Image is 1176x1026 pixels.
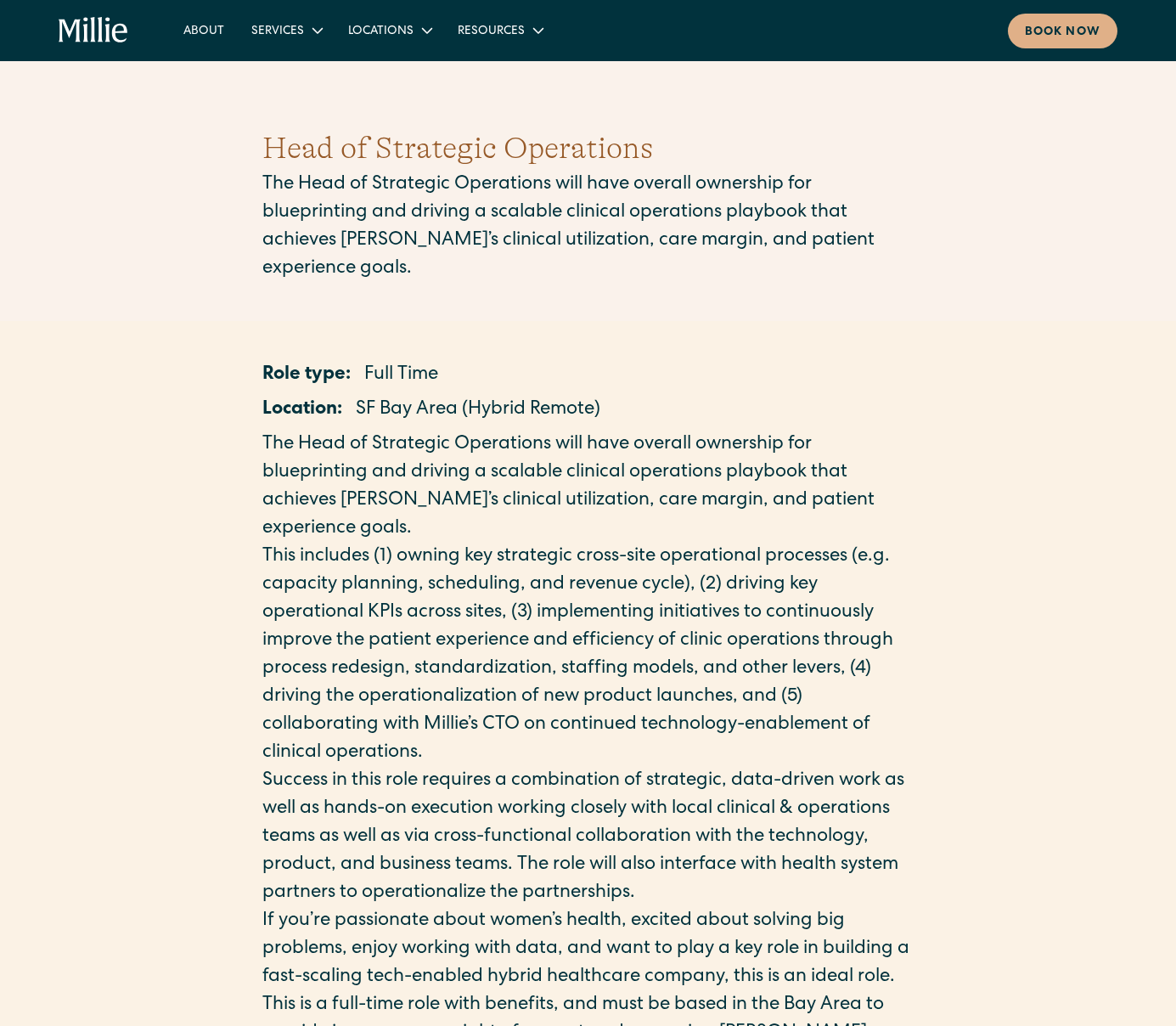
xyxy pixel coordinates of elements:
div: Resources [458,23,525,41]
div: Resources [444,16,555,44]
a: About [170,16,238,44]
div: Services [238,16,335,44]
div: Locations [335,16,444,44]
p: Full Time [364,362,438,390]
p: The Head of Strategic Operations will have overall ownership for blueprinting and driving a scala... [262,172,914,284]
p: Success in this role requires a combination of strategic, data-driven work as well as hands-on ex... [262,768,914,908]
p: SF Bay Area (Hybrid Remote) [356,397,600,425]
p: If you’re passionate about women’s health, excited about solving big problems, enjoy working with... [262,908,914,992]
div: Services [251,23,304,41]
div: Book now [1025,24,1100,42]
p: Location: [262,397,342,425]
h1: Head of Strategic Operations [262,126,914,172]
div: Locations [348,23,414,41]
a: Book now [1008,14,1117,48]
p: The Head of Strategic Operations will have overall ownership for blueprinting and driving a scala... [262,431,914,544]
a: home [59,17,128,44]
p: Role type: [262,362,351,390]
p: This includes (1) owning key strategic cross-site operational processes (e.g. capacity planning, ... [262,544,914,768]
